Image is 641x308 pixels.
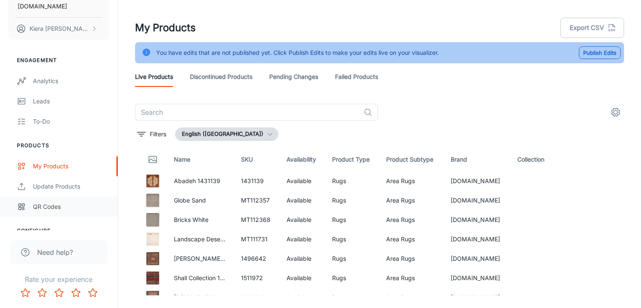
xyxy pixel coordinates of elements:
td: [DOMAIN_NAME] [444,171,511,191]
button: Rate 2 star [34,284,51,301]
td: MT112368 [234,210,280,230]
td: [DOMAIN_NAME] [444,210,511,230]
td: Available [280,191,325,210]
th: SKU [234,148,280,171]
a: Abadeh 1431139 [174,177,220,184]
td: Rugs [325,249,379,268]
div: You have edits that are not published yet. Click Publish Edits to make your edits live on your vi... [156,45,439,61]
h1: My Products [135,20,196,35]
div: Analytics [33,76,109,86]
td: [DOMAIN_NAME] [444,191,511,210]
button: Rate 4 star [68,284,84,301]
td: Rugs [325,210,379,230]
div: Leads [33,97,109,106]
button: Publish Edits [579,46,621,59]
td: 1496642 [234,249,280,268]
td: [DOMAIN_NAME] [444,230,511,249]
td: Available [280,288,325,307]
th: Collection [511,148,557,171]
p: Kiera [PERSON_NAME] [30,24,89,33]
td: Rugs [325,268,379,288]
p: [DOMAIN_NAME] [18,2,67,11]
td: 1511972 [234,268,280,288]
td: MT111731 [234,230,280,249]
td: Available [280,230,325,249]
button: filter [135,127,168,141]
th: Product Subtype [379,148,444,171]
button: English ([GEOGRAPHIC_DATA]) [175,127,279,141]
td: Available [280,249,325,268]
button: Rate 1 star [17,284,34,301]
td: Rugs [325,171,379,191]
td: Area Rugs [379,288,444,307]
a: Bricks White [174,216,208,223]
th: Availability [280,148,325,171]
div: QR Codes [33,202,109,211]
svg: Thumbnail [148,154,158,165]
td: Rugs [325,230,379,249]
td: 1496188 [234,288,280,307]
th: Product Type [325,148,379,171]
div: To-do [33,117,109,126]
td: Area Rugs [379,171,444,191]
div: Update Products [33,182,109,191]
p: Rate your experience [7,274,111,284]
a: Discontinued Products [190,67,252,87]
td: 1431139 [234,171,280,191]
span: Need help? [37,247,73,257]
td: Rugs [325,191,379,210]
td: Available [280,210,325,230]
a: [DEMOGRAPHIC_DATA] Kilim 1496188 [174,294,280,301]
td: Rugs [325,288,379,307]
td: Area Rugs [379,210,444,230]
td: Area Rugs [379,249,444,268]
td: MT112357 [234,191,280,210]
button: Rate 5 star [84,284,101,301]
button: settings [607,104,624,121]
td: [DOMAIN_NAME] [444,249,511,268]
a: Failed Products [335,67,378,87]
p: Filters [150,130,166,139]
a: [PERSON_NAME] Fine [PERSON_NAME] 1496642 [174,255,313,262]
td: Available [280,171,325,191]
td: Area Rugs [379,268,444,288]
td: Available [280,268,325,288]
a: Globe Sand [174,197,206,204]
th: Brand [444,148,511,171]
input: Search [135,104,360,121]
td: [DOMAIN_NAME] [444,288,511,307]
a: Shall Collection 1511972 [174,274,239,281]
td: Area Rugs [379,191,444,210]
a: Live Products [135,67,173,87]
td: [DOMAIN_NAME] [444,268,511,288]
td: Area Rugs [379,230,444,249]
div: My Products [33,162,109,171]
a: Landscape Desert Natural Runner [174,235,268,243]
button: Export CSV [560,18,624,38]
th: Name [167,148,234,171]
a: Pending Changes [269,67,318,87]
button: Rate 3 star [51,284,68,301]
button: Kiera [PERSON_NAME] [8,18,109,40]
